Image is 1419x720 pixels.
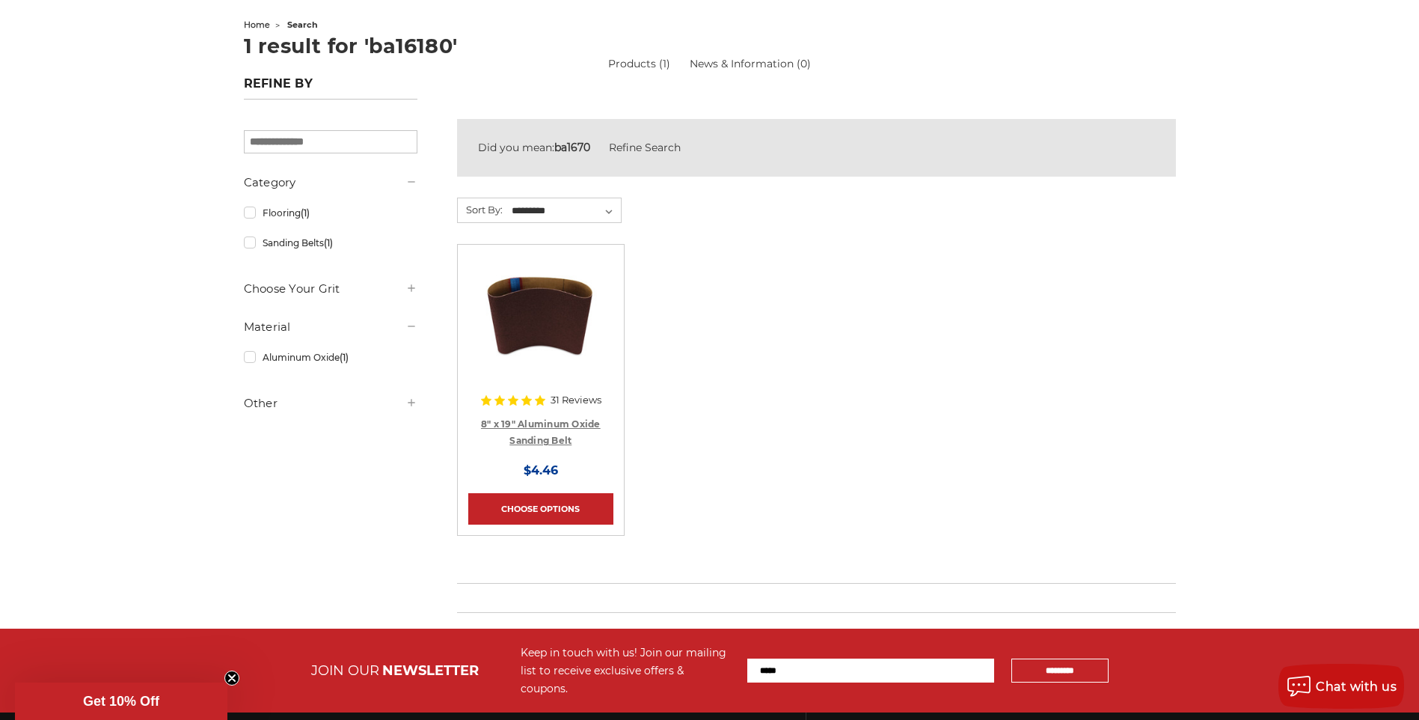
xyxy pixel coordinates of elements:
[287,19,318,30] span: search
[244,36,1176,56] h1: 1 result for 'ba16180'
[521,644,732,698] div: Keep in touch with us! Join our mailing list to receive exclusive offers & coupons.
[478,140,1155,156] div: Did you mean:
[509,200,621,222] select: Sort By:
[244,318,417,336] h5: Material
[468,493,613,525] a: Choose Options
[311,662,379,679] span: JOIN OUR
[340,352,349,363] span: (1)
[481,255,601,375] img: aluminum oxide 8x19 sanding belt
[524,463,558,478] span: $4.46
[244,19,270,30] a: home
[244,230,417,256] a: Sanding Belts
[15,683,227,720] div: Get 10% OffClose teaser
[608,57,670,70] a: Products (1)
[244,76,417,100] h5: Refine by
[324,237,333,248] span: (1)
[1316,680,1397,694] span: Chat with us
[244,344,417,370] a: Aluminum Oxide
[244,174,417,192] h5: Category
[609,141,681,154] a: Refine Search
[1278,664,1404,709] button: Chat with us
[554,141,590,154] strong: ba1670
[301,207,310,219] span: (1)
[481,418,601,447] a: 8" x 19" Aluminum Oxide Sanding Belt
[83,694,159,709] span: Get 10% Off
[244,200,417,226] a: Flooring
[382,662,479,679] span: NEWSLETTER
[690,56,811,72] a: News & Information (0)
[458,198,503,221] label: Sort By:
[468,255,613,400] a: aluminum oxide 8x19 sanding belt
[244,394,417,412] h5: Other
[244,280,417,298] h5: Choose Your Grit
[551,395,601,405] span: 31 Reviews
[224,671,239,686] button: Close teaser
